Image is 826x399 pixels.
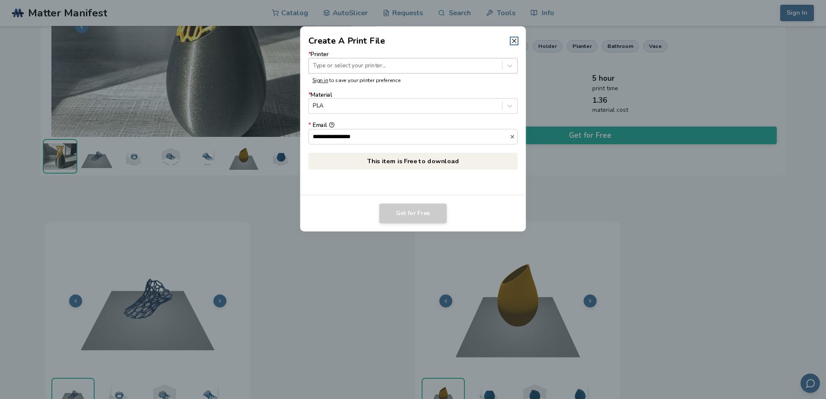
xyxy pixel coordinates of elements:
input: *Email [309,129,510,144]
a: Sign in [312,77,328,84]
div: Email [308,122,518,129]
label: Material [308,92,518,114]
input: *PrinterType or select your printer... [313,63,315,69]
p: to save your printer preference [312,78,514,84]
button: Get for Free [379,203,447,223]
input: *MaterialPLA [313,103,315,109]
p: This item is Free to download [308,152,518,169]
h2: Create A Print File [308,35,385,47]
button: *Email [509,134,517,139]
button: *Email [329,122,334,128]
label: Printer [308,51,518,73]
